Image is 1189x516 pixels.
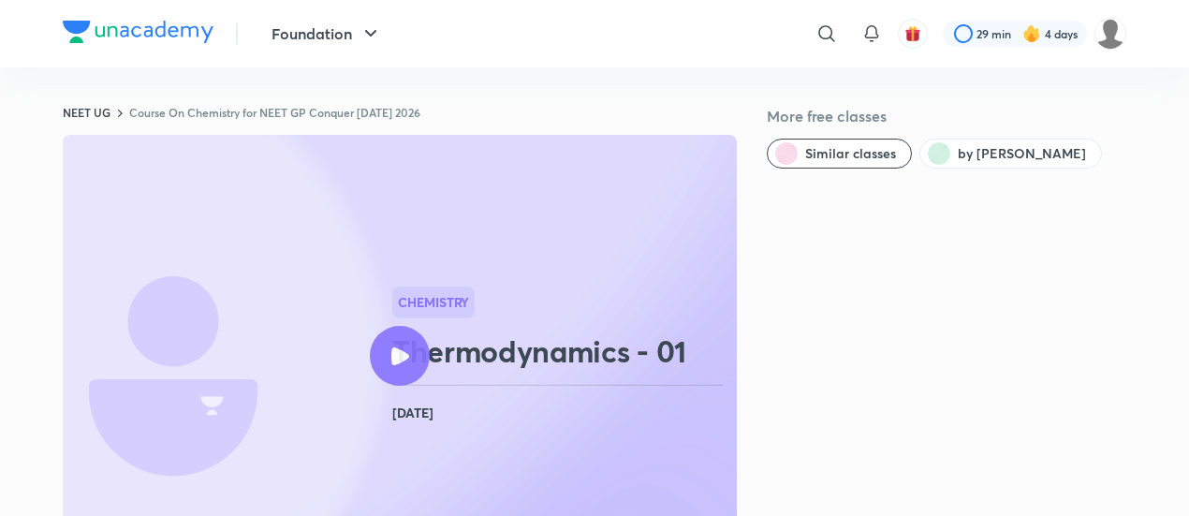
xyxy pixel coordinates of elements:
[63,105,110,120] a: NEET UG
[805,144,896,163] span: Similar classes
[392,332,729,370] h2: Thermodynamics - 01
[63,21,213,48] a: Company Logo
[958,144,1086,163] span: by Bharat Narula
[392,401,729,425] h4: [DATE]
[767,105,1126,127] h5: More free classes
[767,139,912,169] button: Similar classes
[904,25,921,42] img: avatar
[260,15,393,52] button: Foundation
[63,21,213,43] img: Company Logo
[1094,18,1126,50] img: Rounak Sharma
[129,105,420,120] a: Course On Chemistry for NEET GP Conquer [DATE] 2026
[898,19,928,49] button: avatar
[919,139,1102,169] button: by Bharat Narula
[1022,24,1041,43] img: streak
